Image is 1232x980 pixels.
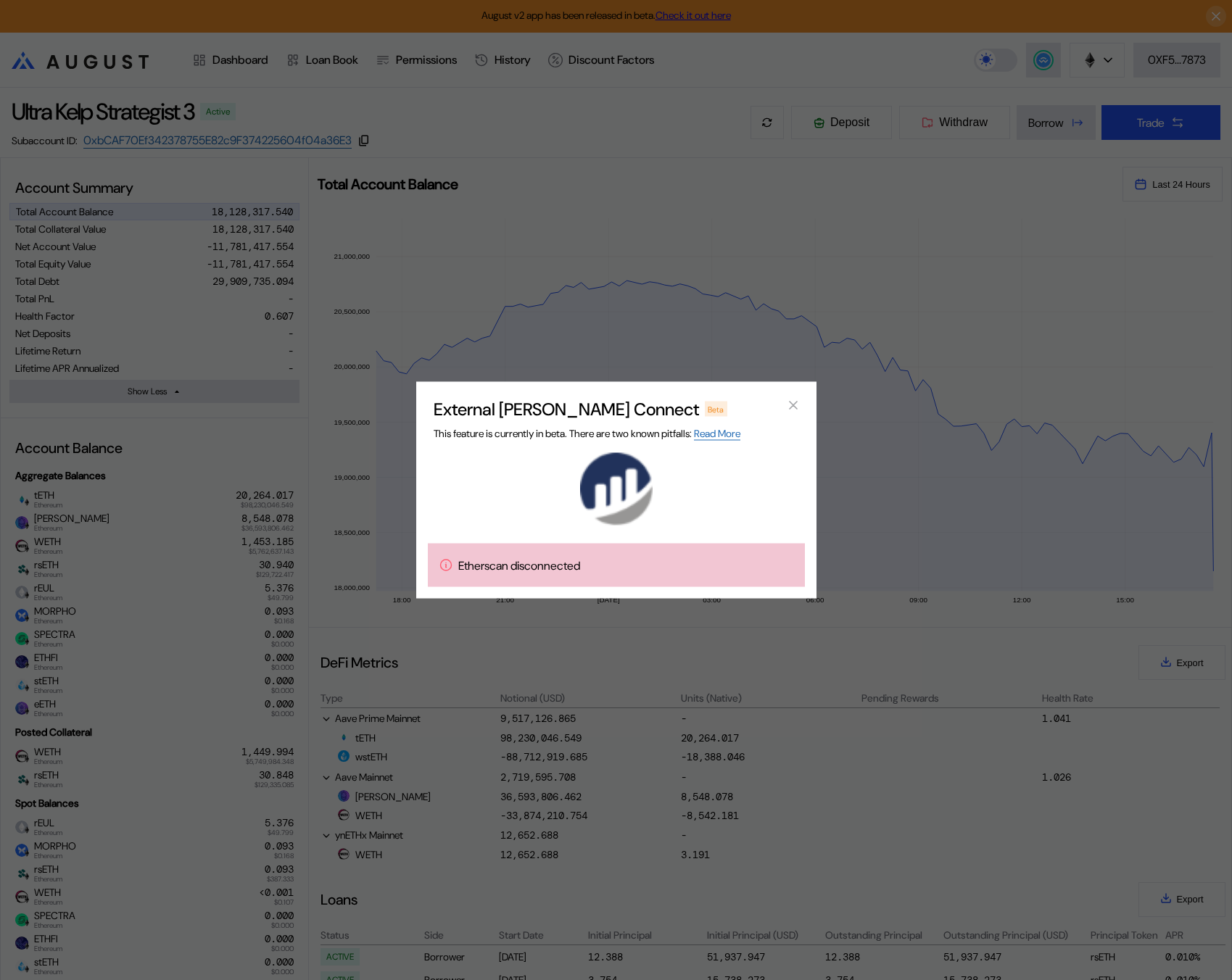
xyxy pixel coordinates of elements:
[434,427,740,441] span: This feature is currently in beta. There are two known pitfalls:
[694,427,740,441] a: Read More
[782,394,805,417] button: close modal
[434,398,699,420] h2: External [PERSON_NAME] Connect
[580,453,653,526] img: Etherscan logo
[705,402,728,416] div: Beta
[458,557,580,573] span: Etherscan disconnected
